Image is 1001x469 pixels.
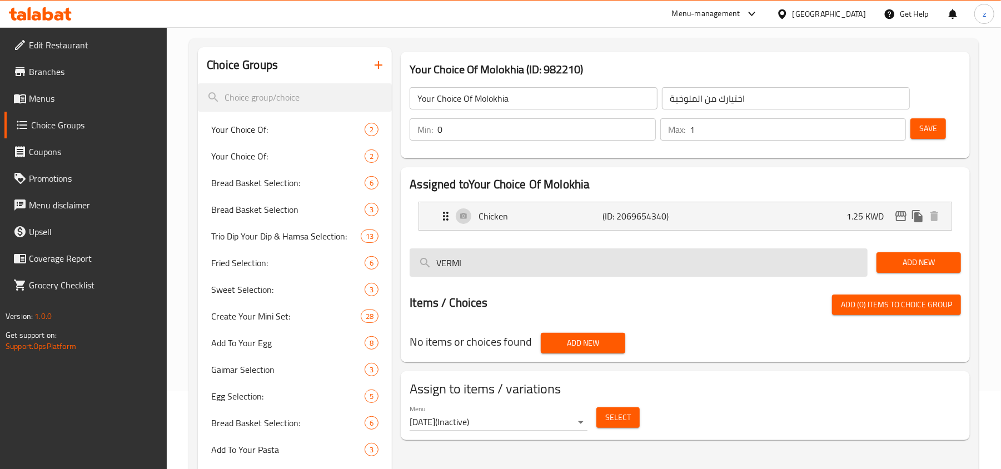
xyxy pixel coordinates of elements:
[893,208,909,224] button: edit
[919,122,937,136] span: Save
[885,256,952,270] span: Add New
[4,165,167,192] a: Promotions
[365,203,379,216] div: Choices
[4,58,167,85] a: Branches
[365,176,379,189] div: Choices
[211,283,365,296] span: Sweet Selection:
[6,339,76,353] a: Support.OpsPlatform
[926,208,943,224] button: delete
[211,256,365,270] span: Fried Selection:
[365,256,379,270] div: Choices
[29,172,158,185] span: Promotions
[365,124,378,135] span: 2
[410,333,532,351] h3: No items or choices found
[4,245,167,272] a: Coverage Report
[365,151,378,162] span: 2
[672,7,740,21] div: Menu-management
[410,176,961,193] h2: Assigned to Your Choice Of Molokhia
[877,252,961,273] button: Add New
[29,278,158,292] span: Grocery Checklist
[29,92,158,105] span: Menus
[211,363,365,376] span: Gaimar Selection
[198,436,392,463] div: Add To Your Pasta3
[211,176,365,189] span: Bread Basket Selection:
[846,209,893,223] p: 1.25 KWD
[198,356,392,383] div: Gaimar Selection3
[6,328,57,342] span: Get support on:
[4,218,167,245] a: Upsell
[365,390,379,403] div: Choices
[361,310,379,323] div: Choices
[365,365,378,375] span: 3
[198,303,392,330] div: Create Your Mini Set:28
[211,203,365,216] span: Bread Basket Selection
[365,418,378,428] span: 6
[365,391,378,402] span: 5
[668,123,685,136] p: Max:
[29,198,158,212] span: Menu disclaimer
[410,413,587,431] div: [DATE](Inactive)
[365,336,379,350] div: Choices
[910,118,946,139] button: Save
[198,223,392,250] div: Trio Dip Your Dip & Hamsa Selection:13
[541,333,625,353] button: Add New
[4,112,167,138] a: Choice Groups
[365,445,378,455] span: 3
[361,229,379,243] div: Choices
[832,295,961,315] button: Add (0) items to choice group
[4,272,167,298] a: Grocery Checklist
[603,209,686,223] p: (ID: 2069654340)
[198,410,392,436] div: Bread Basket Selection:6
[410,405,426,412] label: Menu
[198,116,392,143] div: Your Choice Of:2
[211,229,361,243] span: Trio Dip Your Dip & Hamsa Selection:
[909,208,926,224] button: duplicate
[841,298,952,312] span: Add (0) items to choice group
[211,123,365,136] span: Your Choice Of:
[361,311,378,322] span: 28
[365,204,378,215] span: 3
[198,250,392,276] div: Fried Selection:6
[29,145,158,158] span: Coupons
[365,123,379,136] div: Choices
[198,383,392,410] div: Egg Selection:5
[410,248,868,277] input: search
[365,416,379,430] div: Choices
[419,202,952,230] div: Expand
[605,411,631,425] span: Select
[365,178,378,188] span: 6
[410,380,961,398] h2: Assign to items / variations
[365,285,378,295] span: 3
[417,123,433,136] p: Min:
[207,57,278,73] h2: Choice Groups
[4,138,167,165] a: Coupons
[29,38,158,52] span: Edit Restaurant
[479,209,602,223] p: Chicken
[198,143,392,169] div: Your Choice Of:2
[596,407,640,428] button: Select
[793,8,866,20] div: [GEOGRAPHIC_DATA]
[211,336,365,350] span: Add To Your Egg
[365,338,378,348] span: 8
[410,61,961,78] h3: Your Choice Of Molokhia (ID: 982210)
[29,225,158,238] span: Upsell
[211,416,365,430] span: Bread Basket Selection:
[211,443,365,456] span: Add To Your Pasta
[211,390,365,403] span: Egg Selection:
[361,231,378,242] span: 13
[550,336,616,350] span: Add New
[4,32,167,58] a: Edit Restaurant
[410,295,487,311] h2: Items / Choices
[365,443,379,456] div: Choices
[4,192,167,218] a: Menu disclaimer
[365,258,378,268] span: 6
[34,309,52,323] span: 1.0.0
[365,283,379,296] div: Choices
[31,118,158,132] span: Choice Groups
[198,276,392,303] div: Sweet Selection:3
[983,8,986,20] span: z
[198,330,392,356] div: Add To Your Egg8
[410,197,961,235] li: Expand
[4,85,167,112] a: Menus
[365,363,379,376] div: Choices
